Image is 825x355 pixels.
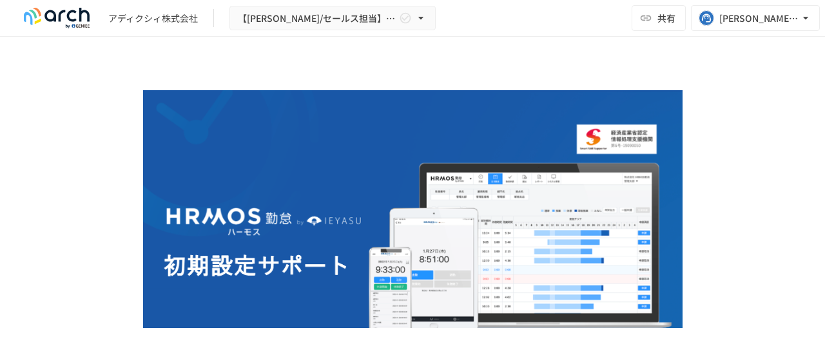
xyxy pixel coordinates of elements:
button: 【[PERSON_NAME]/セールス担当】アディクシィ株式会社様_初期設定サポート [229,6,436,31]
button: 共有 [632,5,686,31]
img: logo-default@2x-9cf2c760.svg [15,8,98,28]
img: GdztLVQAPnGLORo409ZpmnRQckwtTrMz8aHIKJZF2AQ [143,90,683,354]
button: [PERSON_NAME][EMAIL_ADDRESS][DOMAIN_NAME] [691,5,820,31]
span: 【[PERSON_NAME]/セールス担当】アディクシィ株式会社様_初期設定サポート [238,10,396,26]
div: アディクシィ株式会社 [108,12,198,25]
div: [PERSON_NAME][EMAIL_ADDRESS][DOMAIN_NAME] [719,10,799,26]
span: 共有 [657,11,675,25]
